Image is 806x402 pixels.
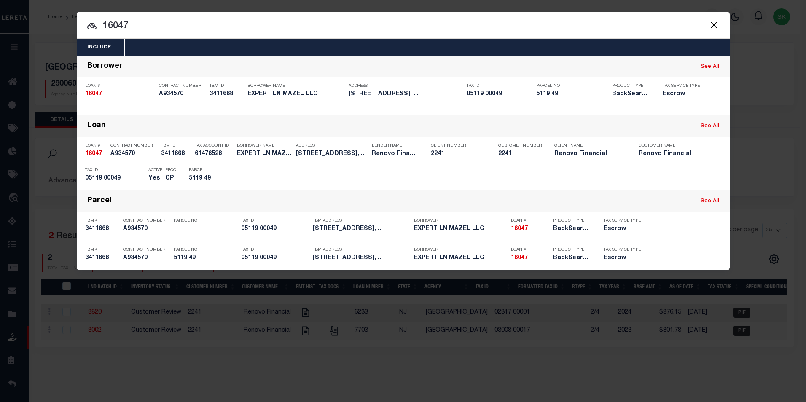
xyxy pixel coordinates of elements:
[77,39,121,56] button: Include
[296,143,368,148] p: Address
[241,255,309,262] h5: 05119 00049
[237,143,292,148] p: Borrower Name
[414,255,507,262] h5: EXPERT LN MAZEL LLC
[189,175,227,182] h5: 5119 49
[553,218,591,223] p: Product Type
[85,83,155,88] p: Loan #
[165,175,176,182] h5: CP
[414,218,507,223] p: Borrower
[174,218,237,223] p: Parcel No
[87,121,106,131] div: Loan
[554,150,626,158] h5: Renovo Financial
[349,83,462,88] p: Address
[511,247,549,252] p: Loan #
[313,247,410,252] p: TBM Address
[87,196,112,206] div: Parcel
[85,218,119,223] p: TBM #
[511,255,528,261] strong: 16047
[709,19,720,30] button: Close
[511,218,549,223] p: Loan #
[511,255,549,262] h5: 16047
[195,150,233,158] h5: 61476528
[148,168,162,173] p: Active
[553,247,591,252] p: Product Type
[701,123,719,129] a: See All
[85,150,106,158] h5: 16047
[701,64,719,70] a: See All
[195,143,233,148] p: Tax Account ID
[414,225,507,233] h5: EXPERT LN MAZEL LLC
[372,143,418,148] p: Lender Name
[165,168,176,173] p: PPCC
[467,83,532,88] p: Tax ID
[123,255,169,262] h5: A934570
[159,91,205,98] h5: A934570
[85,247,119,252] p: TBM #
[431,143,486,148] p: Client Number
[247,83,344,88] p: Borrower Name
[85,143,106,148] p: Loan #
[161,150,191,158] h5: 3411668
[414,247,507,252] p: Borrower
[639,150,710,158] h5: Renovo Financial
[85,91,155,98] h5: 16047
[247,91,344,98] h5: EXPERT LN MAZEL LLC
[110,143,157,148] p: Contract Number
[553,255,591,262] h5: BackSearch,Escrow
[612,91,650,98] h5: BackSearch,Escrow
[189,168,227,173] p: Parcel
[210,83,243,88] p: TBM ID
[511,225,549,233] h5: 16047
[210,91,243,98] h5: 3411668
[85,255,119,262] h5: 3411668
[612,83,650,88] p: Product Type
[87,62,123,72] div: Borrower
[536,91,608,98] h5: 5119 49
[123,247,169,252] p: Contract Number
[123,218,169,223] p: Contract Number
[85,151,102,157] strong: 16047
[313,225,410,233] h5: 1003 South Main Road Vineland, ...
[604,255,642,262] h5: Escrow
[498,143,542,148] p: Customer Number
[296,150,368,158] h5: 1003 South Main Road Vineland, ...
[536,83,608,88] p: Parcel No
[467,91,532,98] h5: 05119 00049
[372,150,418,158] h5: Renovo Financial
[110,150,157,158] h5: A934570
[554,143,626,148] p: Client Name
[553,225,591,233] h5: BackSearch,Escrow
[511,226,528,232] strong: 16047
[148,175,161,182] h5: Yes
[85,91,102,97] strong: 16047
[161,143,191,148] p: TBM ID
[241,218,309,223] p: Tax ID
[639,143,710,148] p: Customer Name
[77,19,730,34] input: Start typing...
[663,83,705,88] p: Tax Service Type
[431,150,486,158] h5: 2241
[85,175,144,182] h5: 05119 00049
[663,91,705,98] h5: Escrow
[313,218,410,223] p: TBM Address
[123,225,169,233] h5: A934570
[159,83,205,88] p: Contract Number
[241,225,309,233] h5: 05119 00049
[174,247,237,252] p: Parcel No
[349,91,462,98] h5: 1003 South Main Road Vineland, ...
[701,198,719,204] a: See All
[237,150,292,158] h5: EXPERT LN MAZEL LLC
[174,255,237,262] h5: 5119 49
[604,218,642,223] p: Tax Service Type
[604,225,642,233] h5: Escrow
[498,150,540,158] h5: 2241
[604,247,642,252] p: Tax Service Type
[85,168,144,173] p: Tax ID
[241,247,309,252] p: Tax ID
[85,225,119,233] h5: 3411668
[313,255,410,262] h5: 1003 South Main Road Vineland, ...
